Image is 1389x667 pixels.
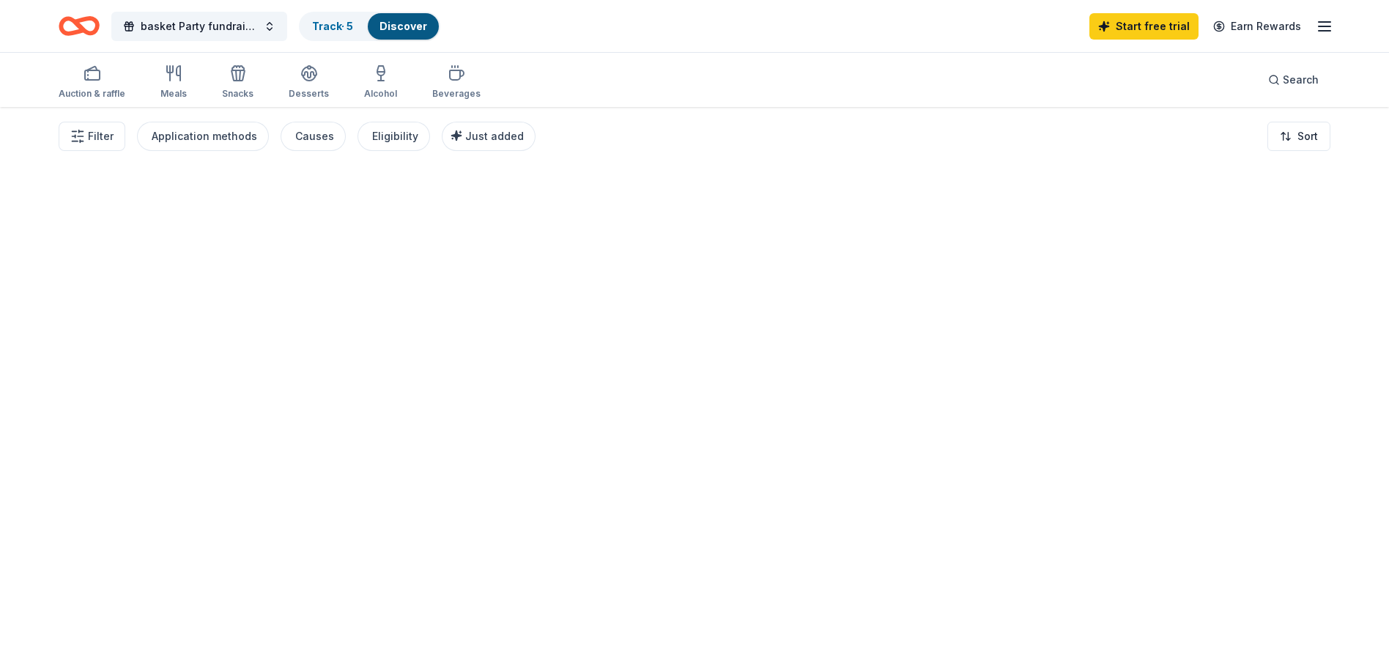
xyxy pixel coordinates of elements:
button: basket Party fundraiser [111,12,287,41]
span: Sort [1297,128,1318,145]
div: Snacks [222,88,253,100]
button: Search [1256,65,1330,95]
button: Snacks [222,59,253,107]
button: Filter [59,122,125,151]
div: Meals [160,88,187,100]
button: Track· 5Discover [299,12,440,41]
button: Beverages [432,59,481,107]
span: basket Party fundraiser [141,18,258,35]
div: Desserts [289,88,329,100]
div: Beverages [432,88,481,100]
div: Alcohol [364,88,397,100]
button: Causes [281,122,346,151]
div: Causes [295,128,334,145]
a: Track· 5 [312,20,353,32]
button: Desserts [289,59,329,107]
button: Sort [1267,122,1330,151]
span: Just added [465,130,524,142]
button: Application methods [137,122,269,151]
button: Auction & raffle [59,59,125,107]
a: Start free trial [1089,13,1199,40]
button: Meals [160,59,187,107]
span: Filter [88,128,114,145]
button: Eligibility [358,122,430,151]
div: Auction & raffle [59,88,125,100]
button: Alcohol [364,59,397,107]
span: Search [1283,71,1319,89]
div: Application methods [152,128,257,145]
div: Eligibility [372,128,418,145]
a: Home [59,9,100,43]
a: Earn Rewards [1204,13,1310,40]
a: Discover [379,20,427,32]
button: Just added [442,122,536,151]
